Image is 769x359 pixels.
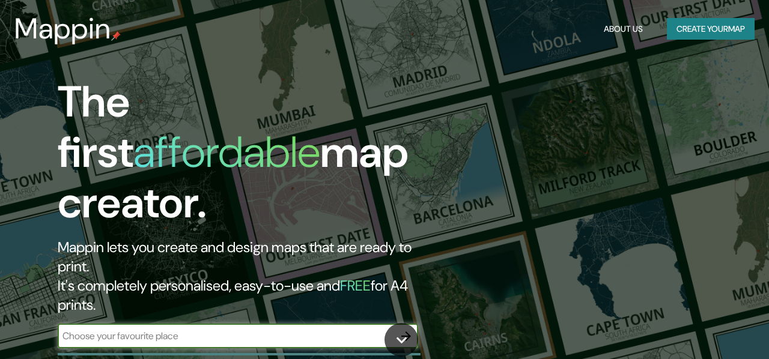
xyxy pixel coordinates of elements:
img: mappin-pin [111,31,121,41]
h2: Mappin lets you create and design maps that are ready to print. It's completely personalised, eas... [58,238,442,315]
h3: Mappin [14,12,111,46]
input: Choose your favourite place [58,329,394,343]
button: Create yourmap [667,18,755,40]
h5: FREE [340,276,371,295]
button: About Us [599,18,648,40]
h1: affordable [133,124,320,180]
h1: The first map creator. [58,77,442,238]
